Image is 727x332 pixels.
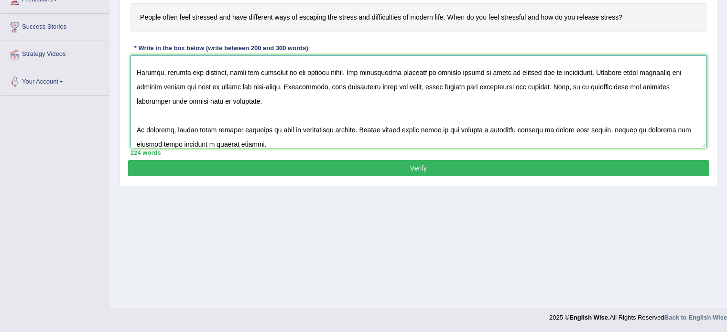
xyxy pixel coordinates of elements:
a: Back to English Wise [664,314,727,321]
h4: People often feel stressed and have different ways of escaping the stress and difficulties of mod... [130,3,706,32]
a: Success Stories [0,14,109,38]
strong: English Wise. [569,314,609,321]
div: 2025 © All Rights Reserved [549,308,727,322]
div: 224 words [130,148,706,157]
div: * Write in the box below (write between 200 and 300 words) [130,44,312,53]
a: Strategy Videos [0,41,109,65]
button: Verify [128,160,709,176]
a: Your Account [0,68,109,92]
